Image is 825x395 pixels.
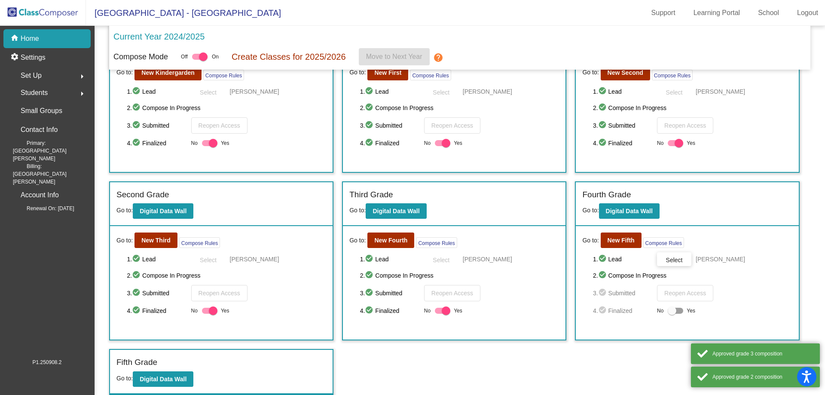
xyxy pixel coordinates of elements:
[374,69,401,76] b: New First
[127,254,186,264] span: 1. Lead
[199,122,240,129] span: Reopen Access
[433,257,449,263] span: Select
[593,138,653,148] span: 4. Finalized
[212,53,219,61] span: On
[77,71,87,82] mat-icon: arrow_right
[349,236,366,245] span: Go to:
[666,89,683,96] span: Select
[416,237,457,248] button: Compose Rules
[134,65,202,80] button: New Kindergarden
[127,120,186,131] span: 3. Submitted
[140,208,186,214] b: Digital Data Wall
[21,34,39,44] p: Home
[116,189,169,201] label: Second Grade
[582,68,599,77] span: Go to:
[687,306,695,316] span: Yes
[582,189,631,201] label: Fourth Grade
[191,307,198,315] span: No
[712,350,813,358] div: Approved grade 3 composition
[593,254,653,264] span: 1. Lead
[365,306,375,316] mat-icon: check_circle
[751,6,786,20] a: School
[349,189,393,201] label: Third Grade
[132,288,142,298] mat-icon: check_circle
[132,120,142,131] mat-icon: check_circle
[360,120,420,131] span: 3. Submitted
[141,237,171,244] b: New Third
[127,86,186,97] span: 1. Lead
[657,117,713,134] button: Reopen Access
[593,120,653,131] span: 3. Submitted
[593,103,792,113] span: 2. Compose In Progress
[13,162,91,186] span: Billing: [GEOGRAPHIC_DATA][PERSON_NAME]
[598,103,608,113] mat-icon: check_circle
[657,139,663,147] span: No
[86,6,281,20] span: [GEOGRAPHIC_DATA] - [GEOGRAPHIC_DATA]
[696,255,745,263] span: [PERSON_NAME]
[199,290,240,297] span: Reopen Access
[367,65,408,80] button: New First
[191,285,247,301] button: Reopen Access
[127,306,186,316] span: 4. Finalized
[21,105,62,117] p: Small Groups
[598,288,608,298] mat-icon: check_circle
[360,254,420,264] span: 1. Lead
[424,285,480,301] button: Reopen Access
[366,53,422,60] span: Move to Next Year
[664,122,706,129] span: Reopen Access
[127,288,186,298] span: 3. Submitted
[593,270,792,281] span: 2. Compose In Progress
[203,70,244,80] button: Compose Rules
[664,290,706,297] span: Reopen Access
[230,87,279,96] span: [PERSON_NAME]
[365,86,375,97] mat-icon: check_circle
[221,306,229,316] span: Yes
[360,306,420,316] span: 4. Finalized
[374,237,407,244] b: New Fourth
[365,254,375,264] mat-icon: check_circle
[598,138,608,148] mat-icon: check_circle
[181,53,188,61] span: Off
[232,50,346,63] p: Create Classes for 2025/2026
[116,68,133,77] span: Go to:
[349,68,366,77] span: Go to:
[200,89,217,96] span: Select
[116,375,133,382] span: Go to:
[454,138,462,148] span: Yes
[657,85,691,98] button: Select
[652,70,693,80] button: Compose Rules
[431,290,473,297] span: Reopen Access
[113,51,168,63] p: Compose Mode
[424,117,480,134] button: Reopen Access
[601,65,650,80] button: New Second
[606,208,653,214] b: Digital Data Wall
[593,288,653,298] span: 3. Submitted
[598,270,608,281] mat-icon: check_circle
[599,203,660,219] button: Digital Data Wall
[116,356,157,369] label: Fifth Grade
[349,207,366,214] span: Go to:
[127,270,326,281] span: 2. Compose In Progress
[359,48,430,65] button: Move to Next Year
[687,6,747,20] a: Learning Portal
[21,52,46,63] p: Settings
[367,233,414,248] button: New Fourth
[191,252,226,266] button: Select
[582,236,599,245] span: Go to:
[13,139,91,162] span: Primary: [GEOGRAPHIC_DATA][PERSON_NAME]
[230,255,279,263] span: [PERSON_NAME]
[598,86,608,97] mat-icon: check_circle
[598,120,608,131] mat-icon: check_circle
[593,306,653,316] span: 4. Finalized
[593,86,653,97] span: 1. Lead
[127,103,326,113] span: 2. Compose In Progress
[21,87,48,99] span: Students
[643,237,684,248] button: Compose Rules
[132,254,142,264] mat-icon: check_circle
[431,122,473,129] span: Reopen Access
[179,237,220,248] button: Compose Rules
[21,124,58,136] p: Contact Info
[360,288,420,298] span: 3. Submitted
[140,376,186,383] b: Digital Data Wall
[132,86,142,97] mat-icon: check_circle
